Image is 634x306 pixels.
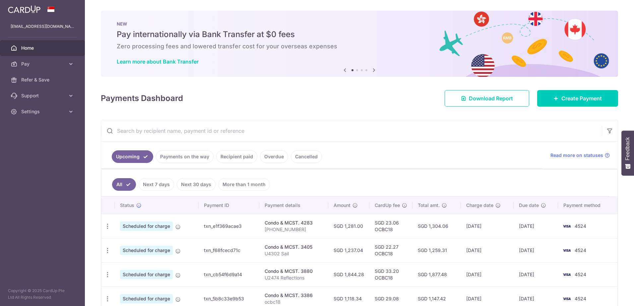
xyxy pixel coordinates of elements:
[260,150,288,163] a: Overdue
[328,214,369,238] td: SGD 1,281.00
[550,152,603,159] span: Read more on statuses
[558,197,617,214] th: Payment method
[469,94,513,102] span: Download Report
[199,238,259,262] td: txn_f68fcecd71c
[369,262,412,286] td: SGD 33.20 OCBC18
[21,108,65,115] span: Settings
[575,296,586,301] span: 4524
[412,262,461,286] td: SGD 1,877.48
[328,238,369,262] td: SGD 1,237.04
[461,238,514,262] td: [DATE]
[112,150,153,163] a: Upcoming
[328,262,369,286] td: SGD 1,844.28
[561,94,602,102] span: Create Payment
[575,272,586,277] span: 4524
[265,292,323,299] div: Condo & MCST. 3386
[550,152,610,159] a: Read more on statuses
[412,238,461,262] td: SGD 1,259.31
[560,222,573,230] img: Bank Card
[375,202,400,209] span: CardUp fee
[334,202,350,209] span: Amount
[21,45,65,51] span: Home
[265,275,323,281] p: U2474 Reflections
[21,92,65,99] span: Support
[216,150,257,163] a: Recipient paid
[625,137,631,160] span: Feedback
[120,246,173,255] span: Scheduled for charge
[412,214,461,238] td: SGD 1,304.06
[156,150,214,163] a: Payments on the way
[560,271,573,279] img: Bank Card
[537,90,618,107] a: Create Payment
[575,223,586,229] span: 4524
[199,197,259,214] th: Payment ID
[117,21,602,26] p: NEW
[120,270,173,279] span: Scheduled for charge
[265,299,323,305] p: ocbc18
[199,262,259,286] td: txn_cb54f6d9a14
[265,220,323,226] div: Condo & MCST. 4283
[112,178,136,191] a: All
[117,42,602,50] h6: Zero processing fees and lowered transfer cost for your overseas expenses
[199,214,259,238] td: txn_e1f369acae3
[369,238,412,262] td: SGD 22.27 OCBC18
[369,214,412,238] td: SGD 23.06 OCBC18
[560,246,573,254] img: Bank Card
[21,76,65,83] span: Refer & Save
[11,23,74,30] p: [EMAIL_ADDRESS][DOMAIN_NAME]
[291,150,322,163] a: Cancelled
[101,11,618,77] img: Bank transfer banner
[575,247,586,253] span: 4524
[461,214,514,238] td: [DATE]
[101,92,183,104] h4: Payments Dashboard
[265,250,323,257] p: U4302 Sail
[519,202,539,209] span: Due date
[461,262,514,286] td: [DATE]
[117,29,602,40] h5: Pay internationally via Bank Transfer at $0 fees
[21,61,65,67] span: Pay
[120,294,173,303] span: Scheduled for charge
[621,130,634,176] button: Feedback - Show survey
[218,178,270,191] a: More than 1 month
[560,295,573,303] img: Bank Card
[514,214,558,238] td: [DATE]
[101,120,602,141] input: Search by recipient name, payment id or reference
[265,244,323,250] div: Condo & MCST. 3405
[139,178,174,191] a: Next 7 days
[265,226,323,233] p: [PHONE_NUMBER]
[265,268,323,275] div: Condo & MCST. 3880
[514,262,558,286] td: [DATE]
[120,222,173,231] span: Scheduled for charge
[445,90,529,107] a: Download Report
[120,202,134,209] span: Status
[8,5,40,13] img: CardUp
[418,202,440,209] span: Total amt.
[259,197,328,214] th: Payment details
[117,58,199,65] a: Learn more about Bank Transfer
[466,202,493,209] span: Charge date
[177,178,216,191] a: Next 30 days
[514,238,558,262] td: [DATE]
